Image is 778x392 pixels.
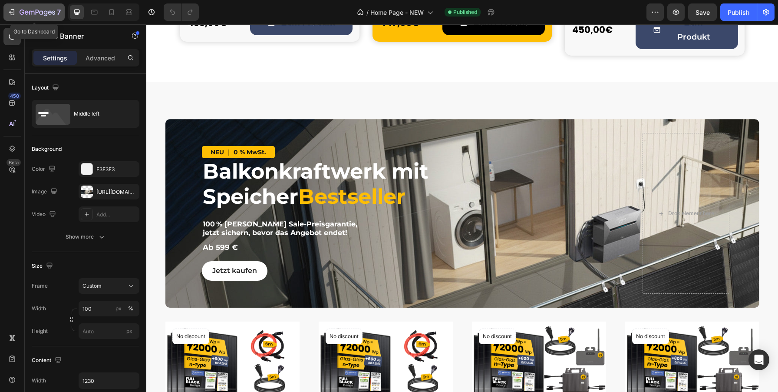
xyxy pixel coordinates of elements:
[32,209,58,220] div: Video
[688,3,717,21] button: Save
[32,305,46,312] label: Width
[32,145,62,153] div: Background
[79,323,139,339] input: px
[7,159,21,166] div: Beta
[728,8,749,17] div: Publish
[96,188,137,196] div: [URL][DOMAIN_NAME]
[8,93,21,100] div: 450
[113,303,124,314] button: %
[32,282,48,290] label: Frame
[32,186,59,198] div: Image
[490,308,519,316] p: No discount
[19,95,613,283] div: Overlay
[96,166,137,173] div: F3F3F3
[56,237,121,256] button: <p>Jetzt kaufen</p>
[30,308,59,316] p: No discount
[336,308,366,316] p: No discount
[74,104,127,124] div: Middle left
[32,260,55,272] div: Size
[522,186,568,193] div: Drop element here
[720,3,757,21] button: Publish
[96,211,137,219] div: Add...
[57,7,61,17] p: 7
[32,327,48,335] label: Height
[64,124,120,132] p: NEU ｜ 0 % MwSt.
[19,95,613,283] div: Background Image
[43,53,67,63] p: Settings
[3,3,65,21] button: 7
[79,278,139,294] button: Custom
[366,8,369,17] span: /
[79,373,139,389] input: Auto
[146,24,778,392] iframe: Design area
[66,233,106,241] div: Show more
[183,308,212,316] p: No discount
[32,355,63,366] div: Content
[56,134,282,185] strong: Balkonkraftwerk mit Speicher
[125,303,136,314] button: px
[748,349,769,370] div: Open Intercom Messenger
[82,282,102,290] span: Custom
[128,305,133,312] div: %
[152,159,259,185] strong: Bestseller
[32,82,61,94] div: Layout
[56,196,211,214] p: 100 % [PERSON_NAME] Sale-Preisgarantie, jetzt sichern, bevor das Angebot endet!
[79,301,139,316] input: px%
[32,163,57,175] div: Color
[32,229,139,245] button: Show more
[164,3,199,21] div: Undo/Redo
[126,328,132,334] span: px
[696,9,710,16] span: Save
[32,377,46,385] div: Width
[42,31,116,41] p: Hero Banner
[453,8,477,16] span: Published
[66,242,111,251] p: Jetzt kaufen
[115,305,122,312] div: px
[56,218,211,228] p: Ab 599 €
[370,8,424,17] span: Home Page - NEW
[86,53,115,63] p: Advanced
